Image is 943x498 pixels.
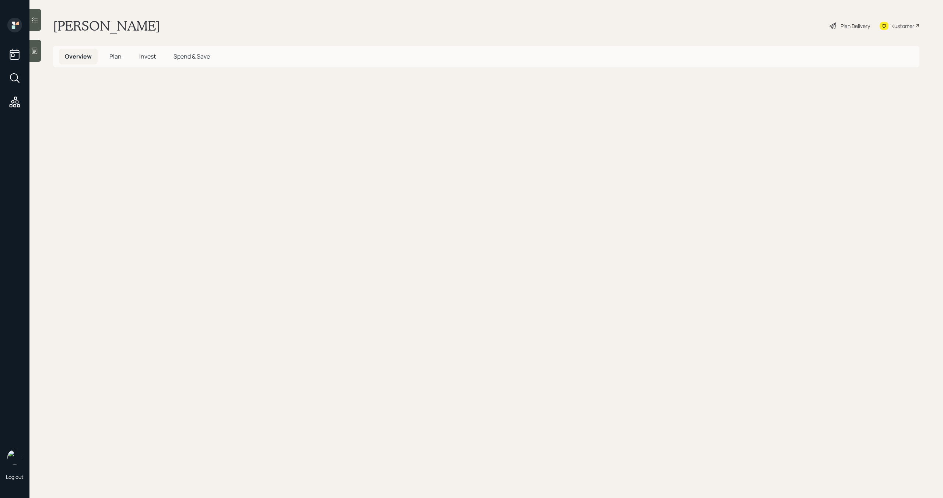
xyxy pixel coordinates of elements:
h1: [PERSON_NAME] [53,18,160,34]
span: Spend & Save [173,52,210,60]
div: Plan Delivery [841,22,870,30]
img: michael-russo-headshot.png [7,450,22,464]
div: Log out [6,473,24,480]
span: Plan [109,52,122,60]
span: Invest [139,52,156,60]
div: Kustomer [891,22,914,30]
span: Overview [65,52,92,60]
